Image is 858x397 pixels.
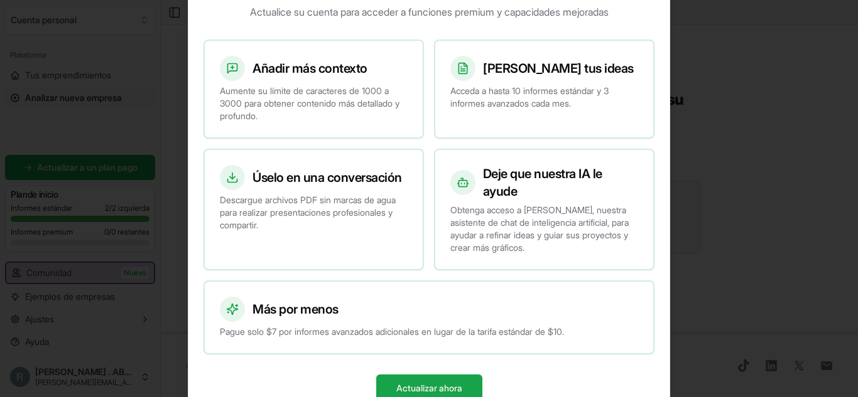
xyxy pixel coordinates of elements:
font: Actualizar ahora [396,383,462,393]
font: [PERSON_NAME] tus ideas [483,61,634,76]
font: Aumente su límite de caracteres de 1000 a 3000 para obtener contenido más detallado y profundo. [220,85,399,121]
font: Pague solo $7 por informes avanzados adicionales en lugar de la tarifa estándar de $10. [220,326,564,337]
font: Más por menos [253,302,339,317]
font: Añadir más contexto [253,61,367,76]
font: Acceda a hasta 10 informes estándar y 3 informes avanzados cada mes. [450,85,609,109]
font: Obtenga acceso a [PERSON_NAME], nuestra asistente de chat de inteligencia artificial, para ayudar... [450,204,629,253]
font: Actualice su cuenta para acceder a funciones premium y capacidades mejoradas [250,6,609,18]
font: Úselo en una conversación [253,170,402,185]
font: Deje que nuestra IA le ayude [483,166,602,199]
font: Descargue archivos PDF sin marcas de agua para realizar presentaciones profesionales y compartir. [220,194,396,230]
